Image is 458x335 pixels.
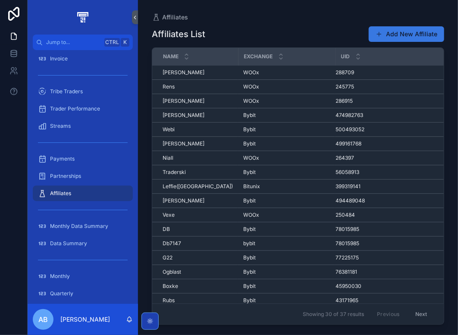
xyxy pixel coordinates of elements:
[243,212,330,218] a: WOOx
[163,297,233,304] a: Rubs
[50,190,71,197] span: Affiliates
[104,38,120,47] span: Ctrl
[163,112,233,119] a: [PERSON_NAME]
[243,183,260,190] span: Bitunix
[336,69,446,76] a: 288709
[163,254,173,261] span: G22
[243,140,330,147] a: Bybit
[75,10,90,24] img: App logo
[243,169,330,176] a: Bybit
[163,283,233,290] a: Boxke
[341,53,350,60] span: UID
[33,51,133,66] a: Invoice
[163,212,175,218] span: Vexe
[152,28,205,40] h1: Affiliates List
[336,183,446,190] a: 399319141
[33,236,133,251] a: Data Summary
[336,283,361,290] span: 45950030
[163,183,233,190] a: Leffie([GEOGRAPHIC_DATA])
[33,269,133,284] a: Monthly
[163,254,233,261] a: G22
[336,197,446,204] a: 494489048
[243,183,330,190] a: Bitunix
[163,240,181,247] span: Db7147
[243,140,256,147] span: Bybit
[243,83,330,90] a: WOOx
[243,83,259,90] span: WOOx
[243,226,330,233] a: Bybit
[152,13,188,22] a: Affiliates
[336,140,446,147] a: 499161768
[243,69,259,76] span: WOOx
[243,283,330,290] a: Bybit
[336,240,359,247] span: 78015985
[50,105,100,112] span: Trader Performance
[163,197,204,204] span: [PERSON_NAME]
[163,283,178,290] span: Boxke
[163,169,186,176] span: Traderski
[163,269,233,275] a: Ogblast
[336,283,446,290] a: 45950030
[336,112,363,119] span: 474982763
[336,112,446,119] a: 474982763
[163,212,233,218] a: Vexe
[243,240,330,247] a: bybit
[243,197,256,204] span: Bybit
[243,98,330,104] a: WOOx
[336,69,354,76] span: 288709
[369,26,444,42] button: Add New Affiliate
[336,169,359,176] span: 56058913
[336,297,446,304] a: 43171965
[28,50,138,304] div: scrollable content
[162,13,188,22] span: Affiliates
[50,240,87,247] span: Data Summary
[163,126,175,133] span: Webi
[33,35,133,50] button: Jump to...CtrlK
[336,269,357,275] span: 76381181
[336,269,446,275] a: 76381181
[243,297,256,304] span: Bybit
[163,98,204,104] span: [PERSON_NAME]
[336,169,446,176] a: 56058913
[243,254,256,261] span: Bybit
[336,183,361,190] span: 399319141
[163,197,233,204] a: [PERSON_NAME]
[409,307,433,321] button: Next
[336,83,354,90] span: 245775
[163,240,233,247] a: Db7147
[243,283,256,290] span: Bybit
[243,297,330,304] a: Bybit
[336,98,446,104] a: 286915
[163,83,175,90] span: Rens
[163,297,175,304] span: Rubs
[336,126,364,133] span: 500493052
[163,98,233,104] a: [PERSON_NAME]
[163,140,233,147] a: [PERSON_NAME]
[50,173,81,180] span: Partnerships
[163,226,233,233] a: DB
[244,53,273,60] span: Exchange
[336,212,355,218] span: 250484
[336,254,446,261] a: 77225175
[33,84,133,99] a: Tribe Traders
[336,226,446,233] a: 78015985
[163,69,233,76] a: [PERSON_NAME]
[336,226,359,233] span: 78015985
[50,273,70,280] span: Monthly
[50,290,73,297] span: Quarterly
[243,98,259,104] span: WOOx
[243,169,256,176] span: Bybit
[33,168,133,184] a: Partnerships
[243,240,255,247] span: bybit
[336,240,446,247] a: 78015985
[33,186,133,201] a: Affiliates
[50,223,108,230] span: Monthly Data Summary
[336,197,365,204] span: 494489048
[50,88,83,95] span: Tribe Traders
[163,126,233,133] a: Webi
[336,254,359,261] span: 77225175
[33,101,133,117] a: Trader Performance
[243,69,330,76] a: WOOx
[50,55,68,62] span: Invoice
